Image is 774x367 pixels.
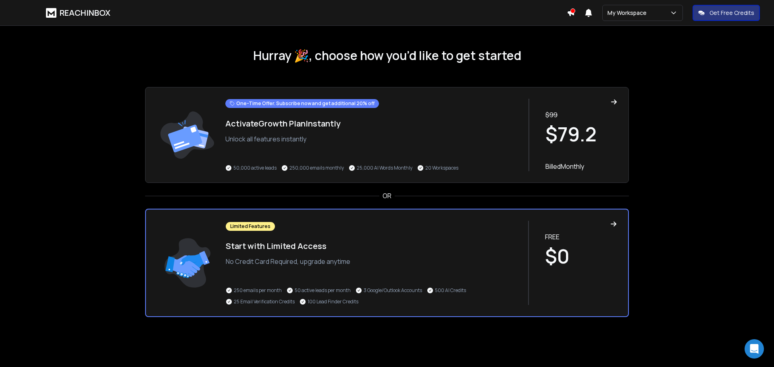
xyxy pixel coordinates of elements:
p: No Credit Card Required, upgrade anytime [226,257,520,266]
p: 250 emails per month [234,287,282,294]
p: 3 Google/Outlook Accounts [364,287,422,294]
p: Unlock all features instantly [225,134,520,144]
p: 50 active leads per month [295,287,351,294]
p: Billed Monthly [545,162,617,171]
p: 25 Email Verification Credits [234,299,295,305]
p: 250,000 emails monthly [289,165,344,171]
p: 500 AI Credits [435,287,466,294]
div: Open Intercom Messenger [745,339,764,359]
img: trail [157,99,217,171]
h1: $ 79.2 [545,124,617,144]
button: Get Free Credits [693,5,760,21]
p: 25,000 AI Words Monthly [357,165,412,171]
img: logo [46,8,56,18]
p: $ 99 [545,110,617,120]
div: OR [145,191,629,201]
h1: Start with Limited Access [226,241,520,252]
p: My Workspace [608,9,650,17]
h1: $0 [545,247,617,266]
p: 20 Workspaces [425,165,458,171]
p: FREE [545,232,617,242]
p: 50,000 active leads [233,165,277,171]
h1: Activate Growth Plan Instantly [225,118,520,129]
div: Limited Features [226,222,275,231]
h1: REACHINBOX [60,7,110,19]
p: Get Free Credits [709,9,754,17]
div: One-Time Offer. Subscribe now and get additional 20% off [225,99,379,108]
img: trail [157,221,218,305]
p: 100 Lead Finder Credits [308,299,358,305]
h1: Hurray 🎉, choose how you’d like to get started [145,48,629,63]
